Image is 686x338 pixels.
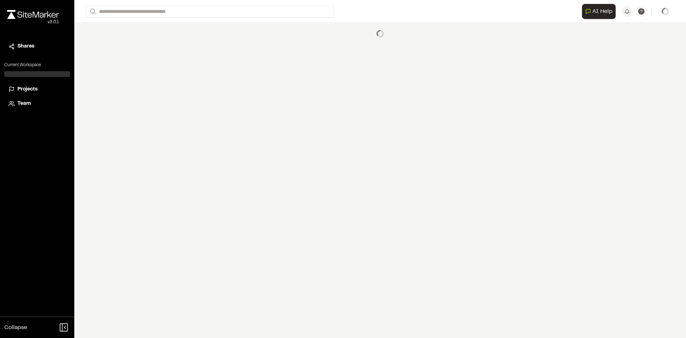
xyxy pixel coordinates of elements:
[582,4,616,19] button: Open AI Assistant
[9,85,66,93] a: Projects
[18,100,31,108] span: Team
[86,6,99,18] button: Search
[9,100,66,108] a: Team
[582,4,618,19] div: Open AI Assistant
[9,43,66,50] a: Shares
[7,19,59,25] div: Oh geez...please don't...
[4,62,70,68] p: Current Workspace
[592,7,612,16] span: AI Help
[18,43,34,50] span: Shares
[4,323,27,332] span: Collapse
[18,85,38,93] span: Projects
[7,10,59,19] img: rebrand.png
